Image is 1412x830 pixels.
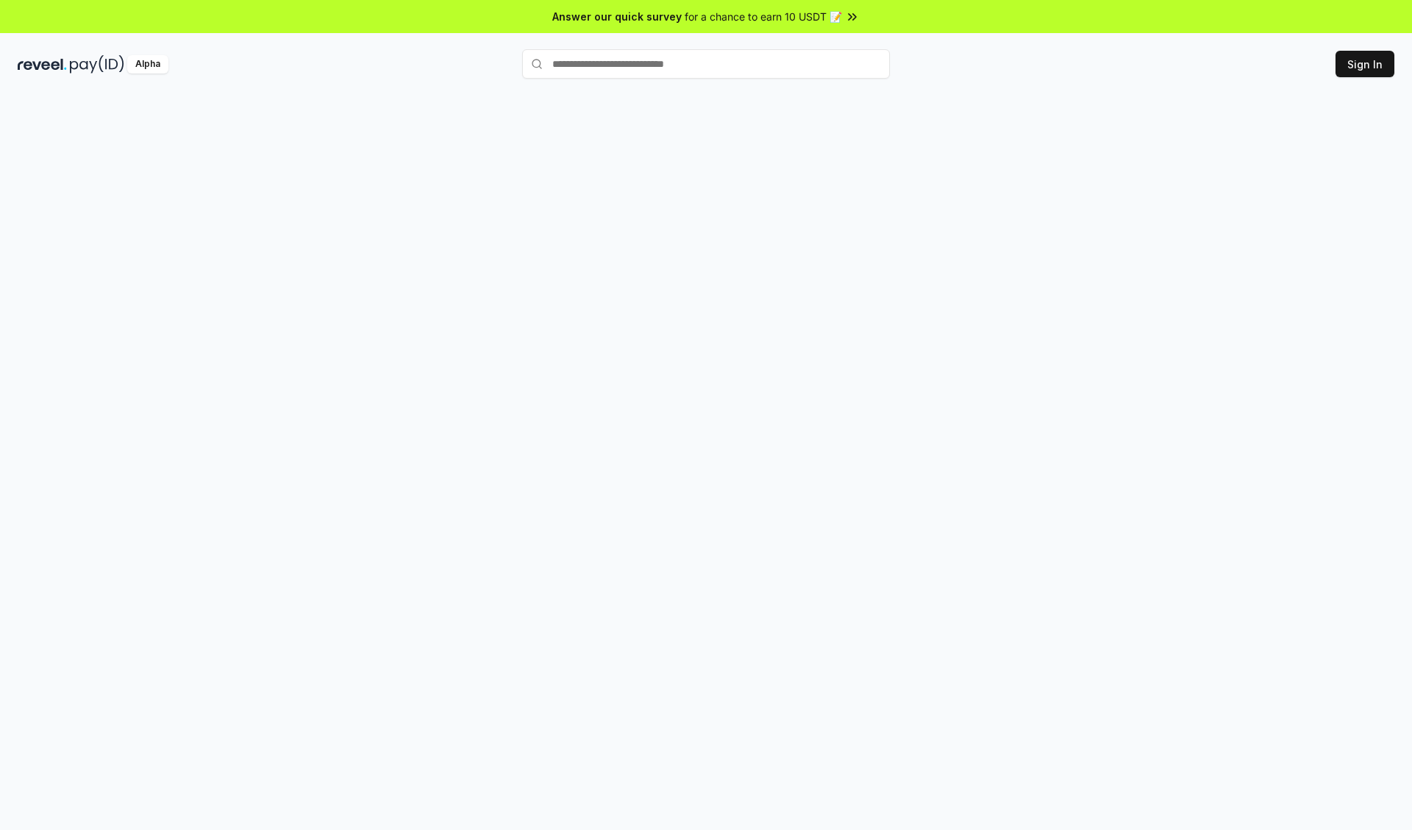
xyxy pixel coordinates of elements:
img: pay_id [70,55,124,74]
button: Sign In [1336,51,1394,77]
div: Alpha [127,55,168,74]
span: for a chance to earn 10 USDT 📝 [685,9,842,24]
img: reveel_dark [18,55,67,74]
span: Answer our quick survey [552,9,682,24]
